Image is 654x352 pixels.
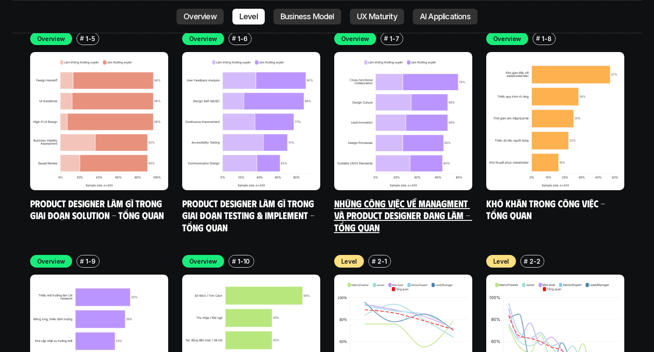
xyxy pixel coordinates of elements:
[334,197,472,233] a: Những công việc về Managment và Product Designer đang làm - Tổng quan
[182,197,317,233] a: Product Designer làm gì trong giai đoạn Testing & Implement - Tổng quan
[341,257,357,266] p: Level
[273,9,341,24] a: Business Model
[390,34,399,43] p: 1-7
[420,12,471,21] p: AI Applications
[30,197,164,221] a: Product Designer làm gì trong giai đoạn Solution - Tổng quan
[239,12,258,21] p: Level
[232,9,265,24] a: Level
[189,257,218,266] p: Overview
[37,34,66,43] p: Overview
[232,35,236,42] h6: #
[357,12,397,21] p: UX Maturity
[238,257,250,266] p: 1-10
[80,35,84,42] h6: #
[377,257,387,266] p: 2-1
[232,258,236,265] h6: #
[493,257,509,266] p: Level
[176,9,224,24] a: Overview
[542,34,551,43] p: 1-8
[536,35,540,42] h6: #
[183,12,217,21] p: Overview
[238,34,247,43] p: 1-6
[413,9,478,24] a: AI Applications
[372,258,376,265] h6: #
[86,34,95,43] p: 1-5
[189,34,218,43] p: Overview
[529,257,540,266] p: 2-2
[80,258,84,265] h6: #
[350,9,404,24] a: UX Maturity
[524,258,528,265] h6: #
[384,35,388,42] h6: #
[493,34,522,43] p: Overview
[341,34,370,43] p: Overview
[280,12,334,21] p: Business Model
[86,257,95,266] p: 1-9
[486,197,607,221] a: Khó khăn trong công việc - Tổng quan
[37,257,66,266] p: Overview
